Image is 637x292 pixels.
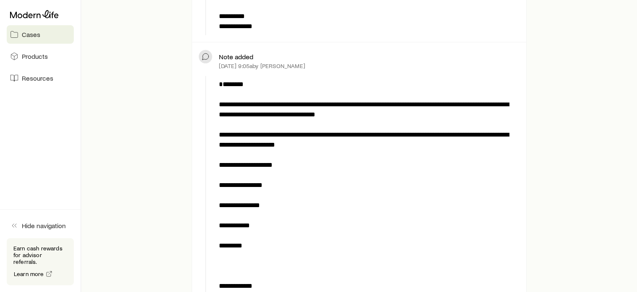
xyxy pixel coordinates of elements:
button: Hide navigation [7,216,74,235]
p: Note added [219,53,253,61]
p: [DATE] 9:05a by [PERSON_NAME] [219,63,305,69]
span: Resources [22,74,53,82]
span: Cases [22,30,40,39]
span: Hide navigation [22,221,66,230]
a: Cases [7,25,74,44]
span: Products [22,52,48,61]
a: Resources [7,69,74,87]
div: Earn cash rewards for advisor referrals.Learn more [7,238,74,285]
span: Learn more [14,271,44,277]
p: Earn cash rewards for advisor referrals. [13,245,67,265]
a: Products [7,47,74,66]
